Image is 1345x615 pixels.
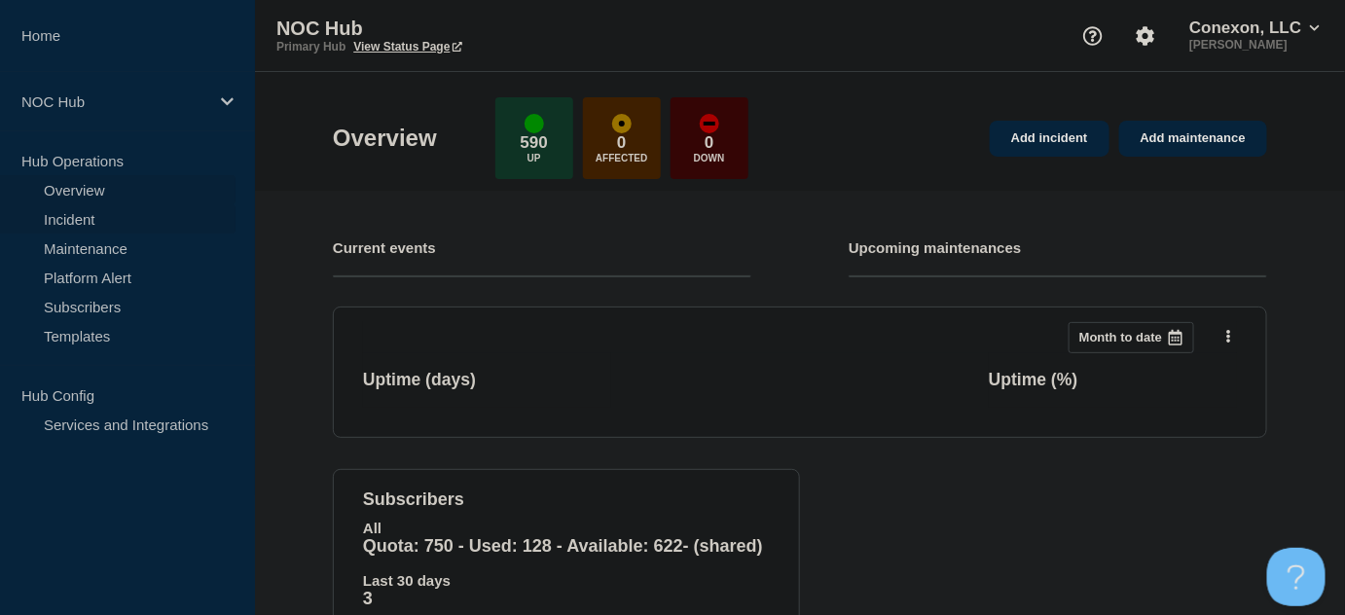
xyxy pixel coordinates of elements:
p: 0 [705,133,713,153]
h4: Current events [333,239,436,256]
h3: Uptime ( days ) [363,370,476,390]
p: NOC Hub [21,93,208,110]
p: Down [694,153,725,163]
p: Last 30 days [363,572,770,589]
p: 0 [617,133,626,153]
p: 590 [521,133,548,153]
p: Affected [596,153,647,163]
button: Conexon, LLC [1185,18,1324,38]
button: Support [1072,16,1113,56]
h1: Overview [333,125,437,152]
h4: Upcoming maintenances [849,239,1022,256]
p: NOC Hub [276,18,666,40]
div: up [525,114,544,133]
button: Month to date [1069,322,1194,353]
p: Month to date [1079,330,1162,344]
a: View Status Page [353,40,461,54]
a: Add incident [990,121,1109,157]
p: Up [527,153,541,163]
div: affected [612,114,632,133]
iframe: Help Scout Beacon - Open [1267,548,1326,606]
h4: subscribers [363,489,770,510]
p: Primary Hub [276,40,345,54]
div: down [700,114,719,133]
h3: Uptime ( % ) [989,370,1078,390]
p: 3 [363,589,770,609]
a: Add maintenance [1119,121,1267,157]
span: Quota: 750 - Used: 128 - Available: 622 - (shared) [363,536,763,556]
p: All [363,520,770,536]
p: [PERSON_NAME] [1185,38,1324,52]
button: Account settings [1125,16,1166,56]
